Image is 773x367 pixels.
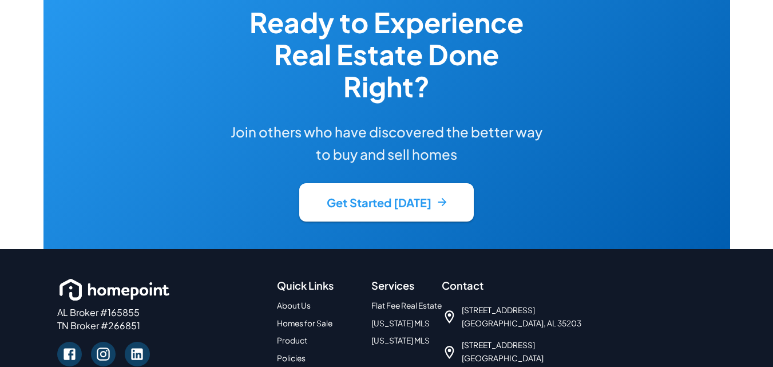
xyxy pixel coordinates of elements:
a: Policies [277,353,306,363]
h3: Ready to Experience Real Estate Done Right? [229,6,545,102]
p: AL Broker #165855 TN Broker #266851 [57,306,277,333]
img: homepoint_logo_white_horz.png [57,277,172,303]
button: Get Started [DATE] [299,183,474,222]
h6: Quick Links [277,277,334,295]
a: Homes for Sale [277,318,332,328]
a: [US_STATE] MLS [371,336,430,345]
a: Flat Fee Real Estate [371,301,442,310]
h6: Contact [442,277,716,295]
a: About Us [277,301,311,310]
h6: Services [371,277,442,295]
span: [STREET_ADDRESS] [GEOGRAPHIC_DATA], AL 35203 [462,304,581,330]
a: [US_STATE] MLS [371,318,430,328]
span: [STREET_ADDRESS] [GEOGRAPHIC_DATA] [462,339,544,365]
h6: Join others who have discovered the better way to buy and sell homes [229,121,545,165]
a: Product [277,336,307,345]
